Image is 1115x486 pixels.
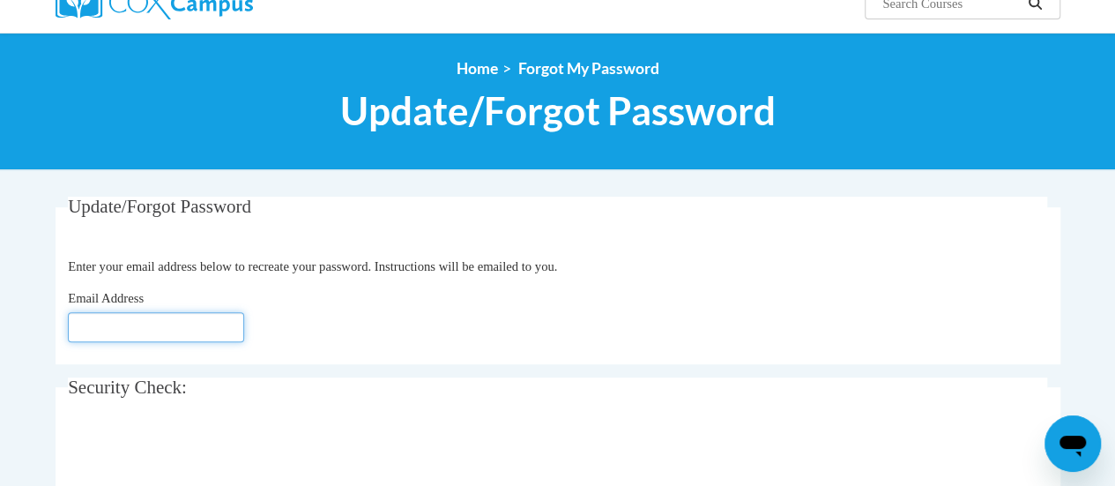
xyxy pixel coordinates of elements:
[518,59,659,78] span: Forgot My Password
[68,377,187,398] span: Security Check:
[457,59,498,78] a: Home
[1044,415,1101,472] iframe: Button to launch messaging window
[68,259,557,273] span: Enter your email address below to recreate your password. Instructions will be emailed to you.
[68,312,244,342] input: Email
[68,291,144,305] span: Email Address
[340,87,776,134] span: Update/Forgot Password
[68,196,251,217] span: Update/Forgot Password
